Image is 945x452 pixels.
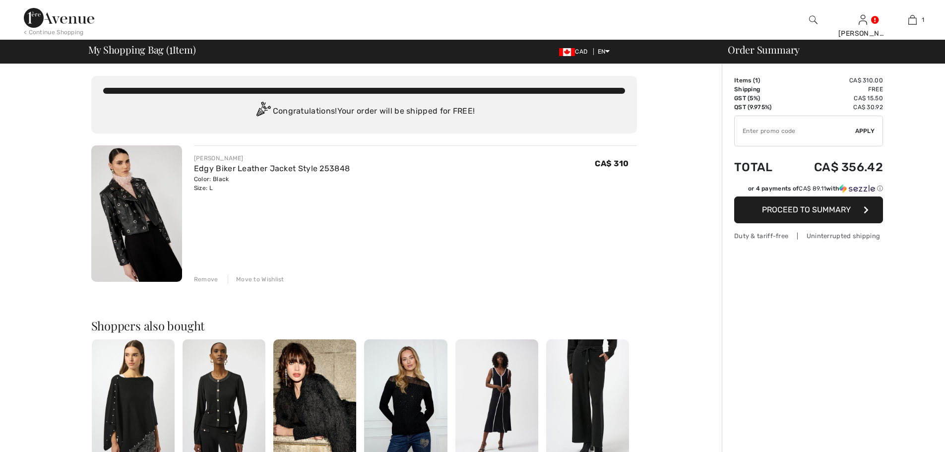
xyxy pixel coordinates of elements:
img: Congratulation2.svg [253,102,273,122]
div: or 4 payments of with [748,184,883,193]
div: Color: Black Size: L [194,175,350,193]
td: CA$ 310.00 [787,76,883,85]
span: Proceed to Summary [762,205,851,214]
td: Free [787,85,883,94]
img: 1ère Avenue [24,8,94,28]
div: or 4 payments ofCA$ 89.11withSezzle Click to learn more about Sezzle [734,184,883,196]
div: Congratulations! Your order will be shipped for FREE! [103,102,625,122]
span: My Shopping Bag ( Item) [88,45,196,55]
a: Sign In [859,15,867,24]
span: CA$ 89.11 [799,185,826,192]
td: Items ( ) [734,76,787,85]
span: 1 [169,42,173,55]
td: CA$ 356.42 [787,150,883,184]
img: Sezzle [839,184,875,193]
div: Remove [194,275,218,284]
div: Duty & tariff-free | Uninterrupted shipping [734,231,883,241]
td: GST (5%) [734,94,787,103]
div: Move to Wishlist [228,275,284,284]
span: CAD [559,48,591,55]
span: EN [598,48,610,55]
img: Edgy Biker Leather Jacket Style 253848 [91,145,182,282]
td: Shipping [734,85,787,94]
span: 1 [755,77,758,84]
img: search the website [809,14,818,26]
td: QST (9.975%) [734,103,787,112]
input: Promo code [735,116,855,146]
div: Order Summary [716,45,939,55]
td: CA$ 30.92 [787,103,883,112]
span: CA$ 310 [595,159,629,168]
img: My Bag [908,14,917,26]
td: Total [734,150,787,184]
td: CA$ 15.50 [787,94,883,103]
div: < Continue Shopping [24,28,84,37]
h2: Shoppers also bought [91,320,637,331]
a: 1 [888,14,937,26]
span: Apply [855,127,875,135]
div: [PERSON_NAME] [838,28,887,39]
button: Proceed to Summary [734,196,883,223]
span: 1 [922,15,924,24]
img: Canadian Dollar [559,48,575,56]
img: My Info [859,14,867,26]
div: [PERSON_NAME] [194,154,350,163]
a: Edgy Biker Leather Jacket Style 253848 [194,164,350,173]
